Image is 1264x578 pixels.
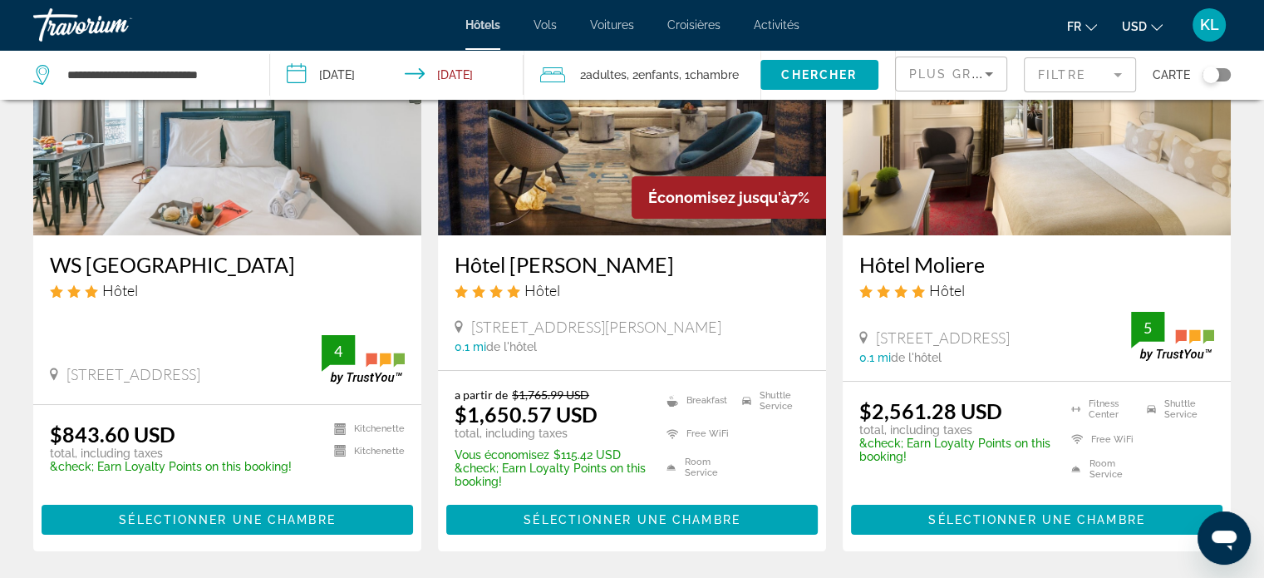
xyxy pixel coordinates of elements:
li: Fitness Center [1063,398,1139,420]
a: Hôtel Moliere [859,252,1214,277]
span: Plus grandes économies [909,67,1108,81]
span: USD [1122,20,1147,33]
mat-select: Sort by [909,64,993,84]
span: [STREET_ADDRESS] [876,329,1010,347]
p: &check; Earn Loyalty Points on this booking! [859,437,1050,463]
img: trustyou-badge.svg [1131,312,1214,361]
p: total, including taxes [455,427,646,440]
button: Change language [1067,14,1097,38]
div: 4 star Hotel [455,281,809,299]
span: Sélectionner une chambre [119,513,335,526]
li: Room Service [658,455,734,480]
p: total, including taxes [859,423,1050,437]
span: 0.1 mi [455,340,486,353]
span: , 2 [627,63,679,86]
span: , 1 [679,63,739,86]
button: Sélectionner une chambre [42,505,413,535]
button: Change currency [1122,14,1163,38]
a: Croisières [667,18,721,32]
a: Travorium [33,3,199,47]
div: 4 [322,341,355,361]
a: WS [GEOGRAPHIC_DATA] [50,252,405,277]
span: Hôtel [102,281,138,299]
p: total, including taxes [50,447,292,460]
p: &check; Earn Loyalty Points on this booking! [455,462,646,488]
span: de l'hôtel [891,351,942,364]
a: Activités [754,18,799,32]
a: Sélectionner une chambre [446,509,818,527]
li: Shuttle Service [1139,398,1214,420]
button: Toggle map [1190,67,1231,82]
p: $115.42 USD [455,448,646,462]
div: 7% [632,176,826,219]
span: KL [1200,17,1219,33]
span: Hôtel [524,281,560,299]
span: Carte [1153,63,1190,86]
li: Breakfast [658,388,734,413]
span: 2 [580,63,627,86]
span: Vous économisez [455,448,549,462]
span: Chercher [781,68,857,82]
a: Vols [534,18,557,32]
div: 4 star Hotel [859,281,1214,299]
span: Chambre [690,68,739,82]
span: Économisez jusqu'à [648,189,789,206]
a: Sélectionner une chambre [851,509,1222,527]
span: Sélectionner une chambre [928,513,1144,526]
ins: $843.60 USD [50,422,175,447]
li: Shuttle Service [734,388,809,413]
span: Enfants [638,68,679,82]
div: 5 [1131,318,1164,338]
span: de l'hôtel [486,340,537,353]
button: Filter [1024,57,1136,93]
span: [STREET_ADDRESS] [66,365,200,383]
button: Sélectionner une chambre [446,505,818,535]
li: Free WiFi [1063,428,1139,450]
button: Chercher [760,60,878,90]
a: Sélectionner une chambre [42,509,413,527]
span: fr [1067,20,1081,33]
span: Sélectionner une chambre [524,513,740,526]
span: Hôtel [929,281,965,299]
button: Travelers: 2 adults, 2 children [524,50,760,100]
li: Free WiFi [658,422,734,447]
ins: $2,561.28 USD [859,398,1002,423]
a: Hôtel [PERSON_NAME] [455,252,809,277]
span: Adultes [586,68,627,82]
span: a partir de [455,388,508,402]
a: Voitures [590,18,634,32]
button: User Menu [1188,7,1231,42]
ins: $1,650.57 USD [455,402,598,427]
img: trustyou-badge.svg [322,335,405,384]
span: [STREET_ADDRESS][PERSON_NAME] [471,318,721,336]
li: Kitchenette [326,422,405,436]
li: Room Service [1063,458,1139,480]
p: &check; Earn Loyalty Points on this booking! [50,460,292,473]
button: Sélectionner une chambre [851,505,1222,535]
del: $1,765.99 USD [512,388,589,402]
button: Check-in date: Nov 15, 2025 Check-out date: Nov 18, 2025 [270,50,524,100]
iframe: Bouton de lancement de la fenêtre de messagerie [1198,511,1251,565]
span: 0.1 mi [859,351,891,364]
a: Hôtels [465,18,500,32]
li: Kitchenette [326,444,405,458]
div: 3 star Hotel [50,281,405,299]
